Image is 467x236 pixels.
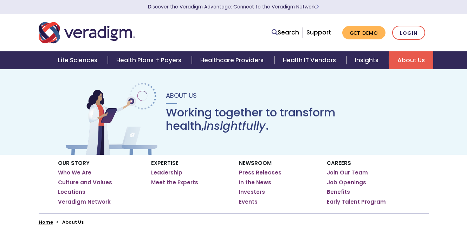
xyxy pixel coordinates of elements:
[272,28,299,37] a: Search
[392,26,425,40] a: Login
[342,26,385,40] a: Get Demo
[306,28,331,37] a: Support
[346,51,389,69] a: Insights
[327,169,368,176] a: Join Our Team
[50,51,108,69] a: Life Sciences
[239,179,271,186] a: In the News
[151,179,198,186] a: Meet the Experts
[274,51,346,69] a: Health IT Vendors
[204,118,266,134] em: insightfully
[239,198,258,205] a: Events
[327,179,366,186] a: Job Openings
[108,51,192,69] a: Health Plans + Payers
[239,169,281,176] a: Press Releases
[151,169,182,176] a: Leadership
[148,4,319,10] a: Discover the Veradigm Advantage: Connect to the Veradigm NetworkLearn More
[39,21,135,44] img: Veradigm logo
[327,189,350,196] a: Benefits
[166,91,197,100] span: About Us
[316,4,319,10] span: Learn More
[58,189,85,196] a: Locations
[58,198,111,205] a: Veradigm Network
[58,169,91,176] a: Who We Are
[239,189,265,196] a: Investors
[58,179,112,186] a: Culture and Values
[166,106,403,133] h1: Working together to transform health, .
[192,51,274,69] a: Healthcare Providers
[389,51,433,69] a: About Us
[327,198,386,205] a: Early Talent Program
[39,219,53,225] a: Home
